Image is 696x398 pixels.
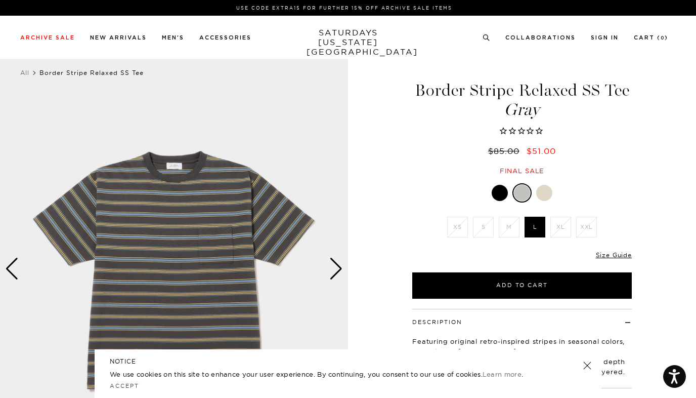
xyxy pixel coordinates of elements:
[162,35,184,41] a: Men's
[596,251,632,259] a: Size Guide
[199,35,251,41] a: Accessories
[110,357,586,366] h5: NOTICE
[20,69,29,76] a: All
[412,272,632,299] button: Add to Cart
[411,82,633,118] h1: Border Stripe Relaxed SS Tee
[5,258,19,280] div: Previous slide
[307,28,390,57] a: SATURDAYS[US_STATE][GEOGRAPHIC_DATA]
[411,101,633,118] span: Gray
[24,4,664,12] p: Use Code EXTRA15 for Further 15% Off Archive Sale Items
[411,126,633,137] span: Rated 0.0 out of 5 stars 0 reviews
[412,336,632,377] p: Featuring original retro-inspired stripes in seasonal colors, this relaxed-fit tee is made from 1...
[483,370,521,378] a: Learn more
[591,35,619,41] a: Sign In
[412,320,462,325] button: Description
[20,35,75,41] a: Archive Sale
[661,36,665,41] small: 0
[411,167,633,175] div: Final sale
[90,35,147,41] a: New Arrivals
[634,35,668,41] a: Cart (0)
[505,35,576,41] a: Collaborations
[525,217,545,237] label: L
[329,258,343,280] div: Next slide
[39,69,144,76] span: Border Stripe Relaxed SS Tee
[488,146,524,156] del: $85.00
[110,382,139,389] a: Accept
[527,146,556,156] span: $51.00
[110,369,550,379] p: We use cookies on this site to enhance your user experience. By continuing, you consent to our us...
